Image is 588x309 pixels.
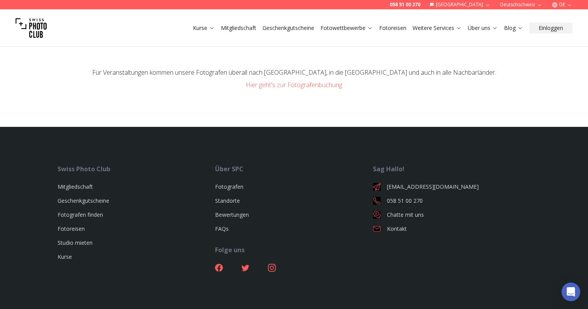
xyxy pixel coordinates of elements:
a: FAQs [215,225,229,232]
div: Folge uns [215,245,373,255]
button: Geschenkgutscheine [259,23,317,33]
a: Weitere Services [413,24,462,32]
a: Chatte mit uns [373,211,530,219]
a: Blog [504,24,523,32]
a: Geschenkgutscheine [262,24,314,32]
a: 058 51 00 270 [390,2,420,8]
a: Kontakt [373,225,530,233]
button: Mitgliedschaft [218,23,259,33]
a: Studio mieten [58,239,93,246]
a: Kurse [193,24,215,32]
a: Fotoreisen [379,24,406,32]
button: Über uns [465,23,501,33]
a: Mitgliedschaft [221,24,256,32]
a: Hier geht's zur Fotografenbuchung [246,80,342,90]
a: Fotowettbewerbe [320,24,373,32]
a: Standorte [215,197,240,204]
div: Swiss Photo Club [58,164,215,174]
p: Für Veranstaltungen kommen unsere Fotografen überall nach [GEOGRAPHIC_DATA], in die [GEOGRAPHIC_D... [45,68,543,77]
img: Swiss photo club [16,12,47,44]
a: Über uns [468,24,498,32]
div: Sag Hallo! [373,164,530,174]
a: Bewertungen [215,211,249,218]
a: Geschenkgutscheine [58,197,109,204]
div: Open Intercom Messenger [562,283,580,301]
button: Kurse [190,23,218,33]
button: Blog [501,23,526,33]
a: Mitgliedschaft [58,183,93,190]
div: Über SPC [215,164,373,174]
a: 058 51 00 270 [373,197,530,205]
button: Weitere Services [409,23,465,33]
button: Fotoreisen [376,23,409,33]
button: Fotowettbewerbe [317,23,376,33]
a: Fotografen [215,183,243,190]
a: Fotoreisen [58,225,85,232]
a: Kurse [58,253,72,260]
a: [EMAIL_ADDRESS][DOMAIN_NAME] [373,183,530,191]
a: Fotografen finden [58,211,103,218]
button: Einloggen [529,23,572,33]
